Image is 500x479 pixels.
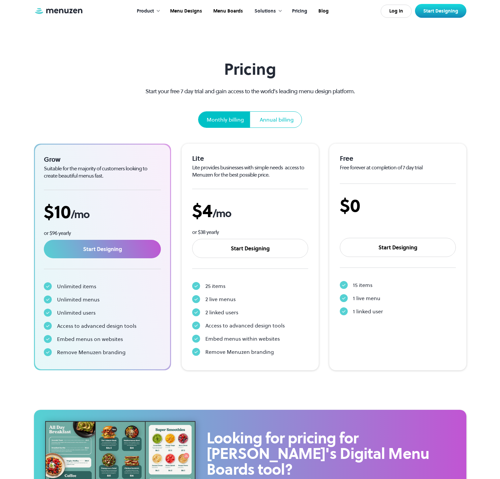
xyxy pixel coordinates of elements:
a: Blog [312,1,334,21]
a: Start Designing [340,238,456,257]
a: Start Designing [44,240,161,258]
h1: Pricing [133,60,367,79]
div: Free forever at completion of 7 day trial [340,164,456,171]
div: Embed menus on websites [57,335,123,343]
div: or $38 yearly [192,229,308,236]
span: 4 [202,198,213,223]
div: Access to advanced design tools [205,322,285,329]
a: Menu Designs [164,1,207,21]
div: Monthly billing [207,116,244,124]
span: 10 [54,199,71,224]
div: Suitable for the majority of customers looking to create beautiful menus fast. [44,165,161,179]
div: Remove Menuzen branding [57,348,126,356]
div: Remove Menuzen branding [205,348,274,356]
div: Lite provides businesses with simple needs access to Menuzen for the best possible price. [192,164,308,178]
div: Solutions [248,1,286,21]
div: 1 linked user [353,307,383,315]
div: or $96 yearly [44,230,161,237]
a: Log In [381,5,412,18]
div: Grow [44,155,161,164]
a: Start Designing [192,239,308,258]
div: Free [340,154,456,163]
div: Unlimited items [57,282,96,290]
a: Pricing [286,1,312,21]
div: 15 items [353,281,372,289]
div: Product [130,1,164,21]
div: 1 live menu [353,294,380,302]
div: Unlimited users [57,309,96,317]
div: 25 items [205,282,225,290]
div: $ [44,201,161,223]
div: Access to advanced design tools [57,322,136,330]
div: Unlimited menus [57,296,100,303]
div: Solutions [254,8,276,15]
div: $0 [340,194,456,216]
span: /mo [71,207,89,222]
div: $ [192,200,308,222]
div: Embed menus within websites [205,335,280,343]
p: Start your free 7 day trial and gain access to the world’s leading menu design platform. [133,87,367,96]
a: Menu Boards [207,1,248,21]
div: 2 live menus [205,295,236,303]
span: /mo [213,206,231,221]
h2: Looking for pricing for [PERSON_NAME]'s Digital Menu Boards tool? [207,431,450,478]
div: Product [137,8,154,15]
a: Start Designing [415,4,466,18]
div: Annual billing [260,116,294,124]
div: 2 linked users [205,308,238,316]
div: Lite [192,154,308,163]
